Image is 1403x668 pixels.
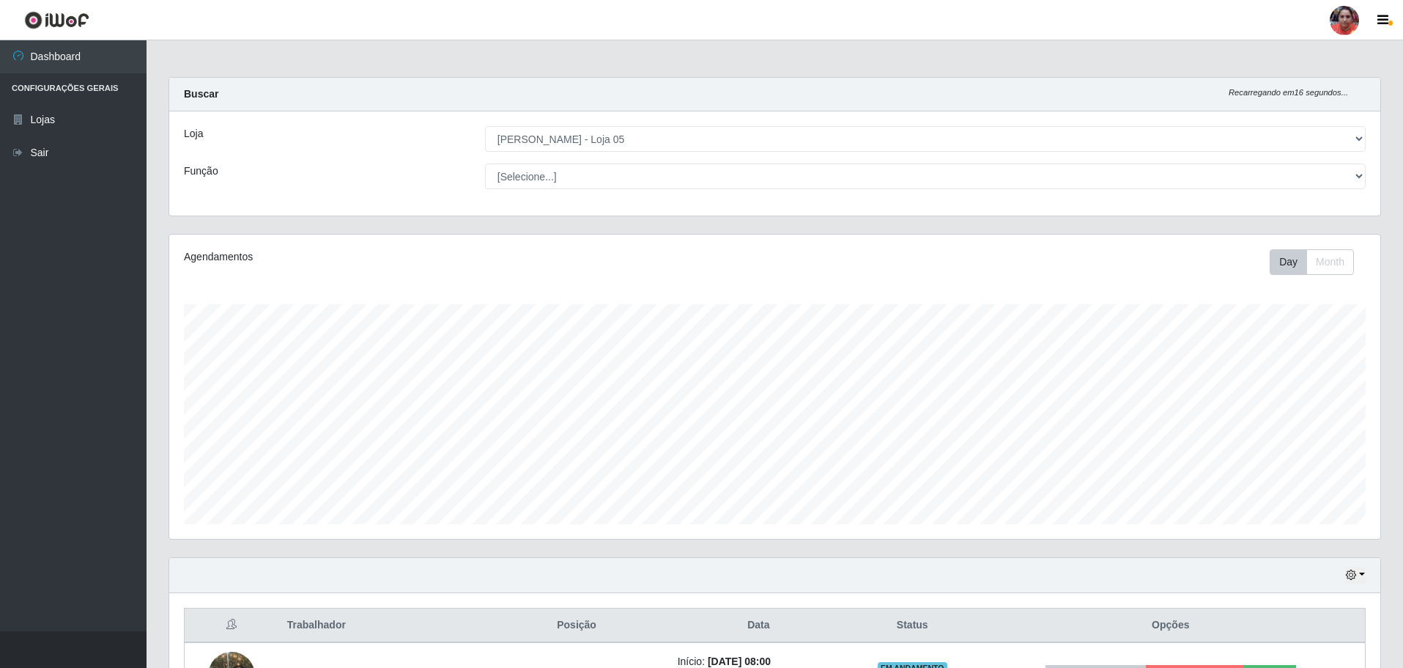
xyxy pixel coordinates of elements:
[484,609,668,643] th: Posição
[184,88,218,100] strong: Buscar
[184,126,203,142] label: Loja
[24,11,89,29] img: CoreUI Logo
[278,609,485,643] th: Trabalhador
[1270,249,1307,275] button: Day
[848,609,977,643] th: Status
[669,609,848,643] th: Data
[1270,249,1354,275] div: First group
[977,609,1366,643] th: Opções
[184,164,218,179] label: Função
[1306,249,1354,275] button: Month
[1270,249,1366,275] div: Toolbar with button groups
[1229,88,1348,97] i: Recarregando em 16 segundos...
[708,656,771,667] time: [DATE] 08:00
[184,249,664,265] div: Agendamentos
